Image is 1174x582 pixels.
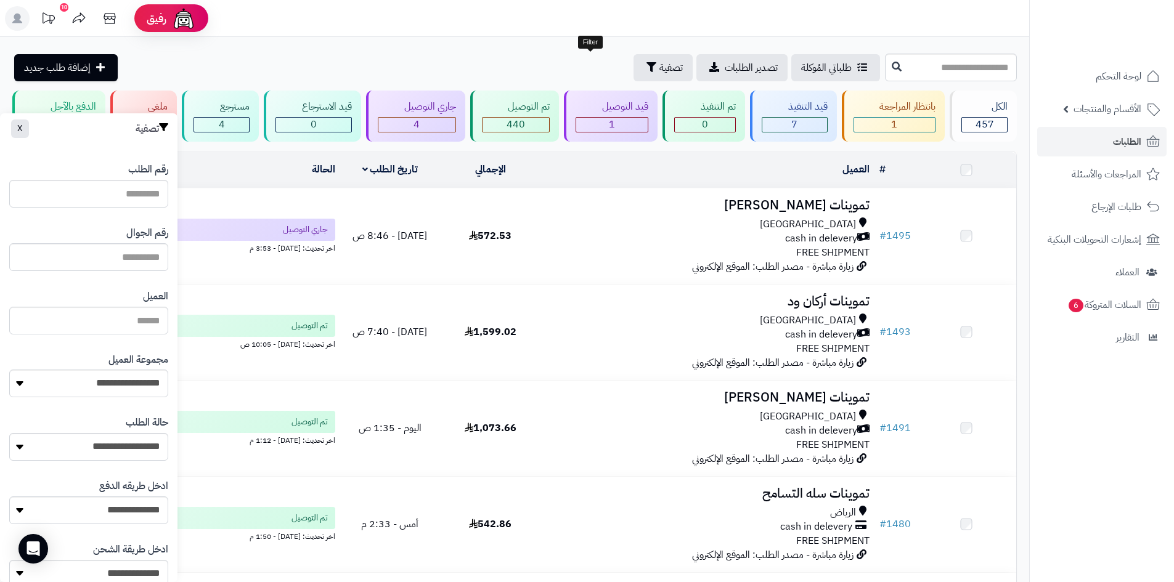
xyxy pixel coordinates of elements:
[879,325,911,339] a: #1493
[126,226,168,240] label: رقم الجوال
[378,118,455,132] div: 4
[578,36,603,49] div: Filter
[545,294,870,309] h3: تموينات أركان ود
[830,506,856,520] span: الرياض
[785,328,857,342] span: cash in delevery
[33,6,63,34] a: تحديثات المنصة
[576,100,648,114] div: قيد التوصيل
[609,117,615,132] span: 1
[879,421,911,435] a: #1491
[947,91,1019,142] a: الكل457
[839,91,948,142] a: بانتظار المراجعة 1
[692,451,854,466] span: زيارة مباشرة - مصدر الطلب: الموقع الإلكتروني
[475,162,506,177] a: الإجمالي
[660,91,748,142] a: تم التنفيذ 0
[291,416,328,428] span: تم التوصيل
[18,534,48,564] div: Open Intercom Messenger
[364,91,468,142] a: جاري التوصيل 4
[854,118,936,132] div: 1
[674,100,736,114] div: تم التنفيذ
[791,117,797,132] span: 7
[1037,257,1167,287] a: العملاء
[879,228,911,243] a: #1495
[891,117,897,132] span: 1
[261,91,364,142] a: قيد الاسترجاع 0
[760,217,856,232] span: [GEOGRAPHIC_DATA]
[122,100,168,114] div: ملغي
[961,100,1008,114] div: الكل
[879,517,911,531] a: #1480
[791,54,880,81] a: طلباتي المُوكلة
[219,117,225,132] span: 4
[545,198,870,212] h3: تموينات [PERSON_NAME]
[796,341,870,356] span: FREE SHIPMENT
[143,289,168,304] label: العميل
[780,520,852,534] span: cash in delevery
[702,117,708,132] span: 0
[762,100,828,114] div: قيد التنفيذ
[842,162,870,177] a: العميل
[128,163,168,177] label: رقم الطلب
[414,117,420,132] span: 4
[561,91,660,142] a: قيد التوصيل 1
[482,100,550,114] div: تم التوصيل
[353,228,427,243] span: [DATE] - 8:46 ص
[1074,100,1141,118] span: الأقسام والمنتجات
[675,118,735,132] div: 0
[879,421,886,435] span: #
[1091,198,1141,216] span: طلبات الإرجاع
[136,123,168,135] h3: تصفية
[17,122,23,135] span: X
[879,517,886,531] span: #
[1069,299,1083,312] span: 6
[1116,329,1139,346] span: التقارير
[362,162,418,177] a: تاريخ الطلب
[311,117,317,132] span: 0
[748,91,839,142] a: قيد التنفيذ 7
[659,60,683,75] span: تصفية
[465,325,516,339] span: 1,599.02
[1072,166,1141,183] span: المراجعات والأسئلة
[60,3,68,12] div: 10
[725,60,778,75] span: تصدير الطلبات
[692,355,854,370] span: زيارة مباشرة - مصدر الطلب: الموقع الإلكتروني
[545,487,870,501] h3: تموينات سله التسامح
[634,54,693,81] button: تصفية
[801,60,852,75] span: طلباتي المُوكلة
[576,118,648,132] div: 1
[696,54,788,81] a: تصدير الطلبات
[359,421,422,435] span: اليوم - 1:35 ص
[283,224,328,236] span: جاري التوصيل
[108,91,180,142] a: ملغي 0
[1037,225,1167,254] a: إشعارات التحويلات البنكية
[1037,160,1167,189] a: المراجعات والأسئلة
[1115,264,1139,281] span: العملاء
[353,325,427,339] span: [DATE] - 7:40 ص
[692,259,854,274] span: زيارة مباشرة - مصدر الطلب: الموقع الإلكتروني
[1096,68,1141,85] span: لوحة التحكم
[291,320,328,332] span: تم التوصيل
[879,162,886,177] a: #
[276,118,351,132] div: 0
[465,421,516,435] span: 1,073.66
[469,228,512,243] span: 572.53
[312,162,335,177] a: الحالة
[93,543,168,557] label: ادخل طريقة الشحن
[1037,192,1167,222] a: طلبات الإرجاع
[1037,290,1167,320] a: السلات المتروكة6
[11,119,29,138] button: X
[692,548,854,562] span: زيارة مباشرة - مصدر الطلب: الموقع الإلكتروني
[785,424,857,438] span: cash in delevery
[1037,323,1167,352] a: التقارير
[10,91,108,142] a: الدفع بالآجل 0
[762,118,827,132] div: 7
[1037,62,1167,91] a: لوحة التحكم
[507,117,525,132] span: 440
[24,60,91,75] span: إضافة طلب جديد
[179,91,261,142] a: مسترجع 4
[879,228,886,243] span: #
[796,245,870,260] span: FREE SHIPMENT
[14,54,118,81] a: إضافة طلب جديد
[378,100,456,114] div: جاري التوصيل
[1113,133,1141,150] span: الطلبات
